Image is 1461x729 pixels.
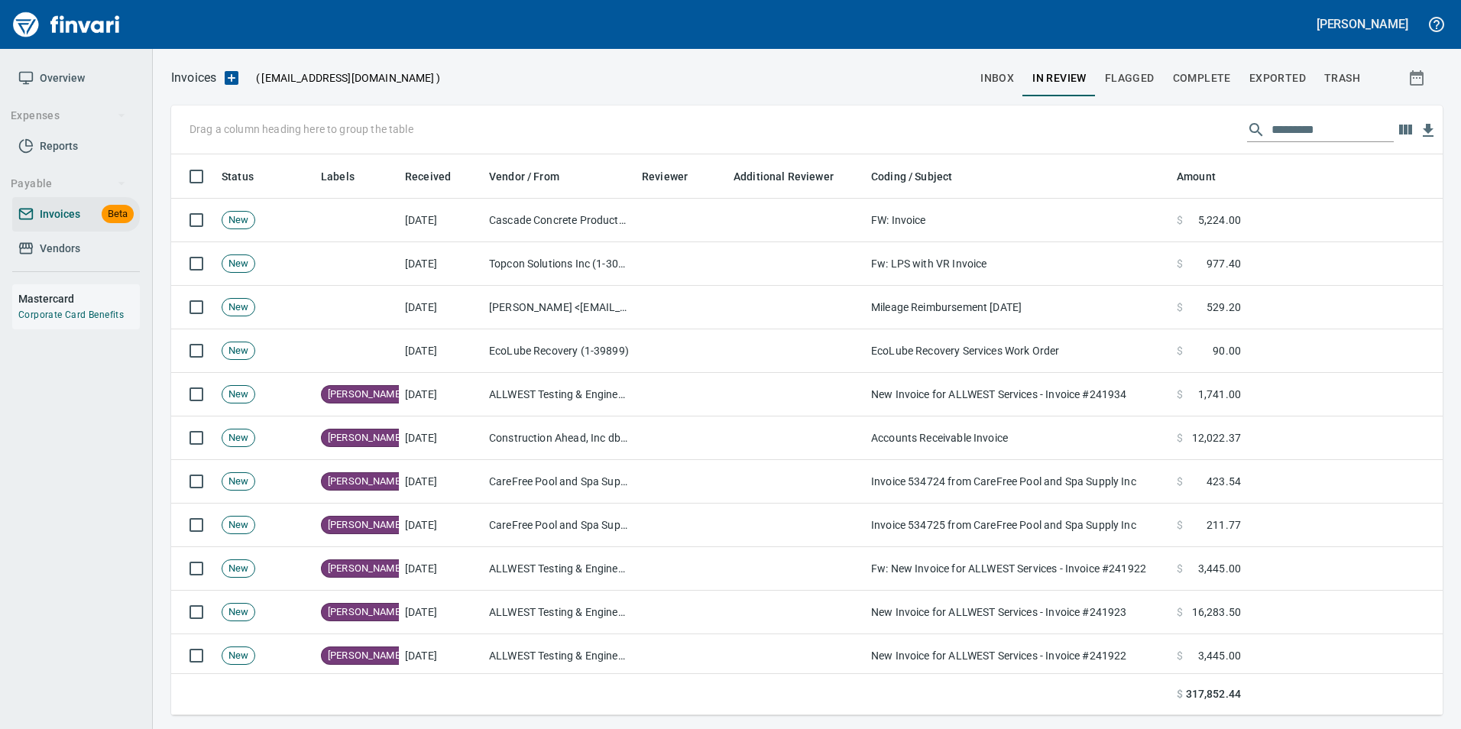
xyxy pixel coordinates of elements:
p: ( ) [247,70,440,86]
span: Amount [1177,167,1236,186]
span: 3,445.00 [1198,561,1241,576]
td: FW: Invoice [865,199,1171,242]
td: Invoice 534724 from CareFree Pool and Spa Supply Inc [865,460,1171,504]
button: [PERSON_NAME] [1313,12,1412,36]
td: Invoice 534725 from CareFree Pool and Spa Supply Inc [865,504,1171,547]
span: $ [1177,430,1183,446]
span: New [222,213,254,228]
td: ALLWEST Testing & Engineering Inc (1-39019) [483,634,636,678]
td: EcoLube Recovery (1-39899) [483,329,636,373]
span: New [222,300,254,315]
span: $ [1177,387,1183,402]
span: Labels [321,167,355,186]
span: Coding / Subject [871,167,972,186]
h5: [PERSON_NAME] [1317,16,1408,32]
span: $ [1177,300,1183,315]
td: [DATE] [399,199,483,242]
span: Received [405,167,451,186]
a: Overview [12,61,140,96]
td: Construction Ahead, Inc dba Pavement Surface Control (1-11145) [483,416,636,460]
td: [DATE] [399,416,483,460]
td: [DATE] [399,634,483,678]
span: [PERSON_NAME] [322,562,409,576]
td: Accounts Receivable Invoice [865,416,1171,460]
td: ALLWEST Testing & Engineering Inc (1-39019) [483,373,636,416]
span: [EMAIL_ADDRESS][DOMAIN_NAME] [260,70,436,86]
button: Choose columns to display [1394,118,1417,141]
span: 5,224.00 [1198,212,1241,228]
span: [PERSON_NAME] [322,649,409,663]
td: Fw: LPS with VR Invoice [865,242,1171,286]
td: ALLWEST Testing & Engineering Inc (1-39019) [483,591,636,634]
span: Received [405,167,471,186]
span: 529.20 [1207,300,1241,315]
span: Exported [1249,69,1306,88]
span: Expenses [11,106,126,125]
span: [PERSON_NAME] [322,475,409,489]
td: [DATE] [399,547,483,591]
span: Additional Reviewer [734,167,854,186]
span: $ [1177,561,1183,576]
td: EcoLube Recovery Services Work Order [865,329,1171,373]
span: $ [1177,256,1183,271]
span: New [222,562,254,576]
span: Flagged [1105,69,1155,88]
button: Show invoices within a particular date range [1394,64,1443,92]
span: $ [1177,474,1183,489]
span: [PERSON_NAME] [322,518,409,533]
span: [PERSON_NAME] [322,431,409,446]
span: [PERSON_NAME] [322,605,409,620]
span: 423.54 [1207,474,1241,489]
td: Cascade Concrete Products, Inc (1-21934) [483,199,636,242]
span: New [222,431,254,446]
span: New [222,257,254,271]
span: Coding / Subject [871,167,952,186]
td: New Invoice for ALLWEST Services - Invoice #241922 [865,634,1171,678]
td: [PERSON_NAME] <[EMAIL_ADDRESS][PERSON_NAME][DOMAIN_NAME]> [483,286,636,329]
span: Reviewer [642,167,708,186]
span: Beta [102,206,134,223]
p: Invoices [171,69,216,87]
span: $ [1177,517,1183,533]
span: $ [1177,212,1183,228]
span: 3,445.00 [1198,648,1241,663]
td: [DATE] [399,286,483,329]
span: Vendors [40,239,80,258]
span: 977.40 [1207,256,1241,271]
span: inbox [980,69,1014,88]
td: New Invoice for ALLWEST Services - Invoice #241934 [865,373,1171,416]
span: 16,283.50 [1192,604,1241,620]
span: 90.00 [1213,343,1241,358]
td: Fw: New Invoice for ALLWEST Services - Invoice #241922 [865,547,1171,591]
span: New [222,387,254,402]
td: Topcon Solutions Inc (1-30481) [483,242,636,286]
td: New Invoice for ALLWEST Services - Invoice #241923 [865,591,1171,634]
span: $ [1177,604,1183,620]
td: CareFree Pool and Spa Supply Inc (1-22613) [483,460,636,504]
span: $ [1177,686,1183,702]
span: New [222,605,254,620]
span: Payable [11,174,126,193]
span: Invoices [40,205,80,224]
td: [DATE] [399,504,483,547]
button: Download Table [1417,119,1440,142]
span: New [222,475,254,489]
span: 1,741.00 [1198,387,1241,402]
span: 317,852.44 [1186,686,1241,702]
button: Payable [5,170,132,198]
span: Labels [321,167,374,186]
td: [DATE] [399,242,483,286]
span: Amount [1177,167,1216,186]
img: Finvari [9,6,124,43]
td: CareFree Pool and Spa Supply Inc (1-22613) [483,504,636,547]
span: Status [222,167,254,186]
button: Expenses [5,102,132,130]
td: [DATE] [399,329,483,373]
nav: breadcrumb [171,69,216,87]
span: Vendor / From [489,167,579,186]
span: New [222,518,254,533]
span: [PERSON_NAME] [322,387,409,402]
span: trash [1324,69,1360,88]
span: Additional Reviewer [734,167,834,186]
button: Upload an Invoice [216,69,247,87]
